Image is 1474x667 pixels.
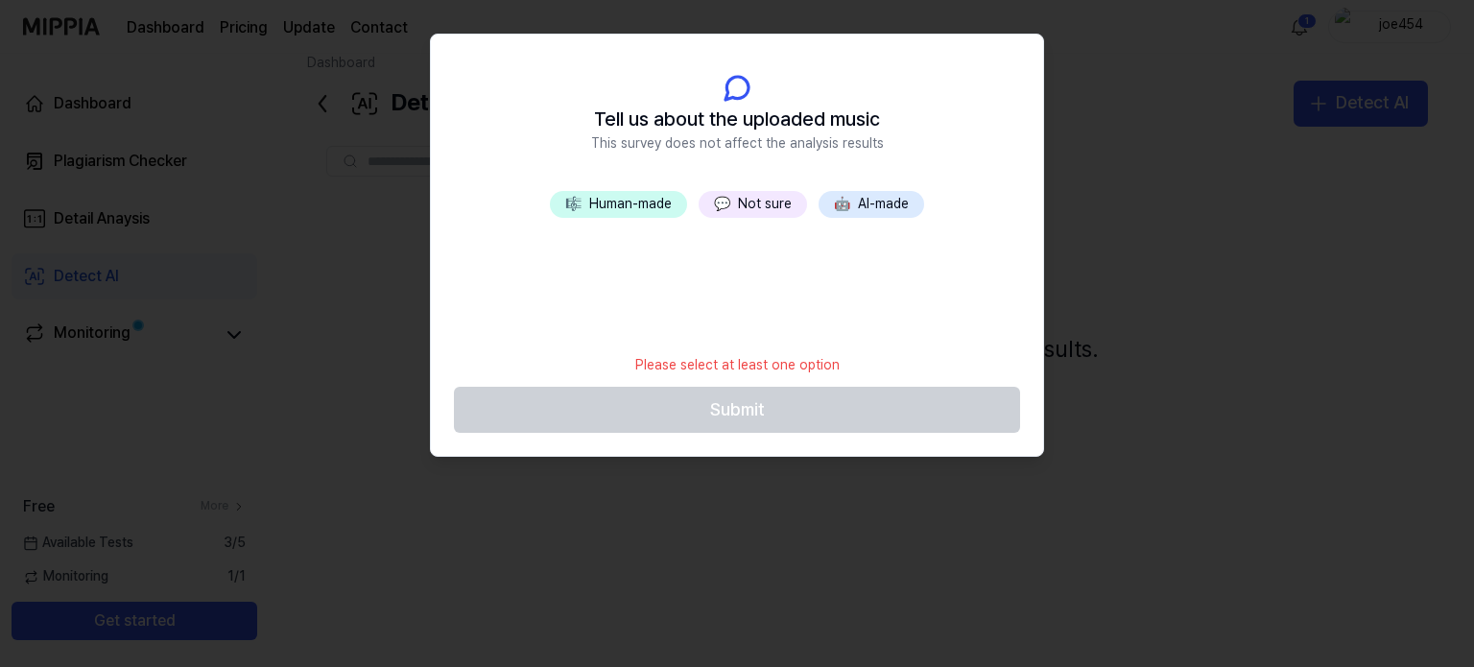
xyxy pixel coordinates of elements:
div: Please select at least one option [624,345,851,387]
button: 💬Not sure [699,191,807,218]
span: This survey does not affect the analysis results [591,134,884,154]
span: Tell us about the uploaded music [594,104,880,134]
button: 🎼Human-made [550,191,687,218]
span: 💬 [714,196,730,211]
button: 🤖AI-made [819,191,924,218]
span: 🤖 [834,196,850,211]
span: 🎼 [565,196,582,211]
